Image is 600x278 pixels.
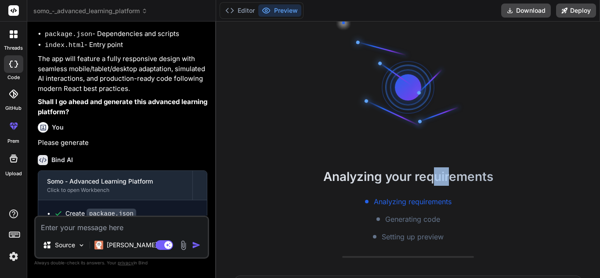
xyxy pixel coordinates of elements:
[34,259,209,267] p: Always double-check its answers. Your in Bind
[52,123,64,132] h6: You
[5,170,22,177] label: Upload
[374,196,452,207] span: Analyzing requirements
[178,240,188,250] img: attachment
[51,155,73,164] h6: Bind AI
[6,249,21,264] img: settings
[192,241,201,249] img: icon
[501,4,551,18] button: Download
[385,214,440,224] span: Generating code
[118,260,134,265] span: privacy
[4,44,23,52] label: threads
[47,187,184,194] div: Click to open Workbench
[216,167,600,186] h2: Analyzing your requirements
[5,105,22,112] label: GitHub
[222,4,258,17] button: Editor
[38,54,207,94] p: The app will feature a fully responsive design with seamless mobile/tablet/desktop adaptation, si...
[556,4,596,18] button: Deploy
[38,171,192,200] button: Somo - Advanced Learning PlatformClick to open Workbench
[7,137,19,145] label: prem
[258,4,301,17] button: Preview
[107,241,172,249] p: [PERSON_NAME] 4 S..
[65,209,136,218] div: Create
[78,242,85,249] img: Pick Models
[382,231,444,242] span: Setting up preview
[87,209,136,219] code: package.json
[45,31,92,38] code: package.json
[45,42,84,49] code: index.html
[47,177,184,186] div: Somo - Advanced Learning Platform
[33,7,148,15] span: somo_-_advanced_learning_platform
[94,241,103,249] img: Claude 4 Sonnet
[38,138,207,148] p: Please generate
[45,29,207,40] li: - Dependencies and scripts
[55,241,75,249] p: Source
[38,97,209,116] strong: Shall I go ahead and generate this advanced learning platform?
[7,74,20,81] label: code
[45,40,207,51] li: - Entry point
